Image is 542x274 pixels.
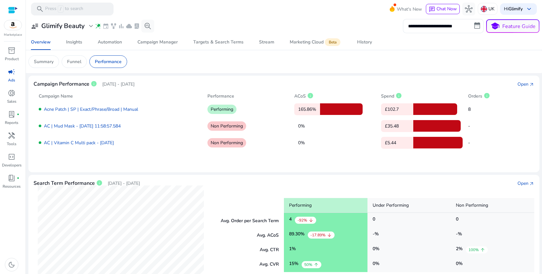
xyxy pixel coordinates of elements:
a: Openarrow_outward [517,81,534,88]
span: keyboard_arrow_down [525,5,533,13]
span: inventory_2 [8,47,15,54]
p: -17.89% [310,232,326,238]
span: fiber_manual_record [17,177,19,179]
span: cloud [126,23,132,29]
span: % [292,246,296,252]
h5: 0 [373,246,379,253]
p: Resources [3,184,21,189]
span: donut_small [8,89,15,97]
p: [DATE] - [DATE] [102,81,135,88]
p: Funnel [67,58,81,65]
p: Ads [8,77,15,83]
p: Campaign Name [39,93,73,99]
p: Non Performing [207,121,246,131]
span: bar_chart [118,23,125,29]
span: arrow_downward [327,232,332,238]
p: Avg. Order per Search Term [221,217,279,224]
a: AC | Vitamin C Multi pack - [DATE] [44,140,114,146]
p: Orders [468,93,482,99]
p: Performance [207,93,234,99]
span: campaign [8,68,15,76]
span: chat [429,6,435,13]
div: Open [517,180,528,187]
span: handyman [8,132,15,139]
h5: 4 [289,217,292,224]
p: Non Performing [207,138,246,147]
span: What's New [397,4,422,15]
h4: Campaign Performance [34,81,89,87]
span: info [307,92,314,99]
div: History [357,40,372,44]
p: Performance [95,58,122,65]
p: Press to search [45,5,83,13]
p: Avg. ACoS [257,232,279,239]
span: info [484,92,490,99]
span: dark_mode [8,261,15,269]
h5: 0 [373,217,375,224]
span: family_history [110,23,117,29]
span: info [96,180,103,186]
h5: 0 [373,261,379,268]
div: Targets & Search Terms [193,40,244,44]
p: UK [488,3,495,14]
span: info [396,92,402,99]
img: uk.svg [481,6,487,12]
p: - [468,123,509,129]
span: % [458,231,462,237]
p: £102.7 [381,103,413,115]
h5: 2 [456,246,463,253]
h5: 1 [289,246,296,253]
p: [DATE] - [DATE] [108,180,140,187]
span: arrow_downward [308,218,314,223]
span: info [91,80,97,87]
h5: 0 [456,217,458,224]
span: arrow_outward [529,82,534,87]
span: % [294,260,298,267]
span: arrow_upward [480,247,485,252]
h5: 89.30 [289,231,305,239]
span: search_insights [144,22,152,30]
span: fiber_manual_record [17,113,19,116]
span: lab_profile [134,23,140,29]
p: 0% [294,137,320,149]
span: % [375,260,379,267]
span: user_attributes [31,22,39,30]
span: event [103,23,109,29]
p: Non Performing [451,198,534,213]
span: % [375,246,379,252]
h3: Glimify Beauty [41,22,85,30]
b: Glimify [508,6,523,12]
h5: - [373,231,379,239]
span: % [300,231,305,237]
p: Under Performing [367,198,451,213]
img: amazon.svg [4,20,22,30]
a: Acne Patch | SP | Exact/Phrase/Broad | Manual [44,106,138,112]
div: Automation [98,40,122,44]
h5: 15 [289,261,298,268]
p: Marketplace [4,33,22,37]
h5: - [456,231,462,239]
span: / [58,5,64,13]
span: hub [465,5,473,13]
p: 100% [468,247,479,253]
p: £35.48 [381,120,413,132]
div: Overview [31,40,51,44]
p: 0% [294,120,320,132]
a: Openarrow_outward [517,180,534,187]
p: 50% [304,262,312,268]
div: Open [517,81,528,88]
p: £5.44 [381,137,413,149]
p: Developers [2,162,22,168]
p: Avg. CTR [260,246,279,253]
div: Marketing Cloud [290,40,342,45]
p: Reports [5,120,18,126]
span: school [490,22,500,31]
p: Sales [7,99,16,104]
div: Insights [66,40,82,44]
span: lab_profile [8,110,15,118]
span: Chat Now [437,6,457,12]
span: search [36,5,44,13]
div: Stream [259,40,274,44]
p: Spend [381,93,394,99]
button: search_insights [141,20,154,33]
